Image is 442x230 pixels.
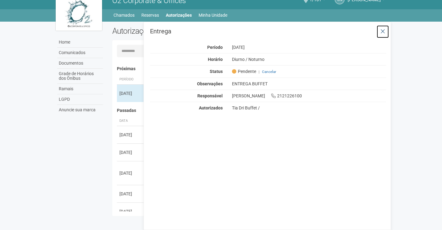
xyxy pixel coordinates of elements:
a: Anuncie sua marca [57,105,103,115]
a: Autorizações [166,11,192,19]
div: [DATE] [119,149,142,155]
a: Cancelar [262,70,276,74]
a: Documentos [57,58,103,69]
strong: Período [207,45,223,50]
a: Minha Unidade [199,11,227,19]
div: [DATE] [119,90,142,96]
th: Data [117,116,145,126]
strong: Horário [208,57,223,62]
div: ENTREGA BUFFET [227,81,391,87]
a: Chamados [114,11,135,19]
strong: Observações [197,81,223,86]
div: [DATE] [227,45,391,50]
h2: Autorizações [112,26,245,36]
h4: Próximas [117,66,382,71]
div: [DATE] [119,208,142,215]
h4: Passadas [117,108,382,113]
a: Grade de Horários dos Ônibus [57,69,103,84]
a: Ramais [57,84,103,94]
th: Período [117,75,145,85]
a: Home [57,37,103,48]
h3: Entrega [150,28,386,34]
div: Tia Dri Buffet / [232,105,386,111]
span: Pendente [232,69,256,74]
a: Comunicados [57,48,103,58]
div: [PERSON_NAME] 2121226100 [227,93,391,99]
span: | [259,70,260,74]
div: Diurno / Noturno [227,57,391,62]
div: [DATE] [119,170,142,176]
strong: Responsável [197,93,223,98]
div: [DATE] [119,191,142,197]
strong: Status [210,69,223,74]
strong: Autorizados [199,105,223,110]
div: [DATE] [119,132,142,138]
a: LGPD [57,94,103,105]
a: Reservas [141,11,159,19]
